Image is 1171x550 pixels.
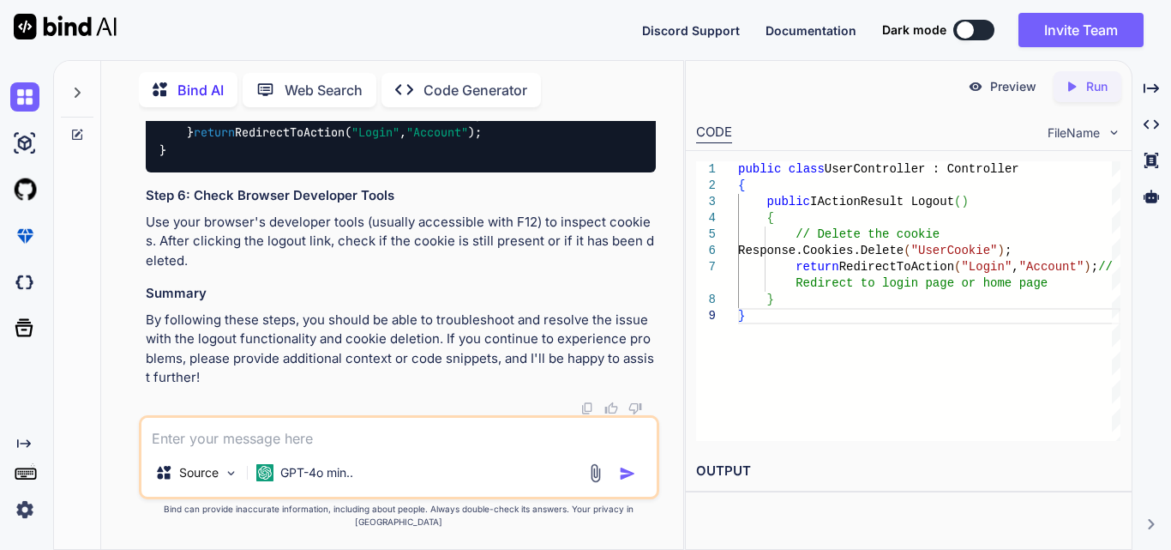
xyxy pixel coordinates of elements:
[642,21,740,39] button: Discord Support
[990,78,1036,95] p: Preview
[696,178,716,194] div: 2
[1084,260,1090,274] span: )
[766,21,856,39] button: Documentation
[280,464,353,481] p: GPT-4o min..
[146,311,656,388] p: By following these steps, you should be able to troubleshoot and resolve the issue with the logou...
[796,227,940,241] span: // Delete the cookie
[767,195,810,209] span: public
[968,79,983,94] img: preview
[882,21,946,39] span: Dark mode
[738,178,745,192] span: {
[146,284,656,304] h3: Summary
[766,23,856,38] span: Documentation
[954,195,961,209] span: (
[1091,260,1098,274] span: ;
[224,466,238,480] img: Pick Models
[10,495,39,524] img: settings
[911,244,998,257] span: "UserCookie"
[839,260,954,274] span: RedirectToAction
[177,80,224,100] p: Bind AI
[696,243,716,259] div: 6
[997,244,1004,257] span: )
[604,402,618,415] img: like
[10,175,39,204] img: githubLight
[696,161,716,178] div: 1
[139,503,659,529] p: Bind can provide inaccurate information, including about people. Always double-check its answers....
[696,210,716,227] div: 4
[256,464,273,481] img: GPT-4o mini
[825,162,1019,176] span: UserController : Controller
[696,227,716,243] div: 5
[628,402,642,415] img: dislike
[738,309,745,323] span: }
[738,244,904,257] span: Response.Cookies.Delete
[10,82,39,112] img: chat
[146,213,656,271] p: Use your browser's developer tools (usually accessible with F12) to inspect cookies. After clicki...
[961,195,968,209] span: )
[796,276,1048,290] span: Redirect to login page or home page
[1107,125,1121,140] img: chevron down
[696,123,732,143] div: CODE
[767,211,774,225] span: {
[954,260,961,274] span: (
[696,292,716,308] div: 8
[696,194,716,210] div: 3
[1005,244,1012,257] span: ;
[10,221,39,251] img: premium
[696,259,716,275] div: 7
[580,402,594,415] img: copy
[10,268,39,297] img: darkCloudIdeIcon
[285,80,363,100] p: Web Search
[789,162,825,176] span: class
[179,464,219,481] p: Source
[619,465,636,482] img: icon
[1098,260,1113,274] span: //
[738,162,781,176] span: public
[642,23,740,38] span: Discord Support
[796,260,838,274] span: return
[904,244,910,257] span: (
[1018,13,1144,47] button: Invite Team
[406,124,468,140] span: "Account"
[1012,260,1018,274] span: ,
[767,293,774,306] span: }
[194,124,235,140] span: return
[810,195,954,209] span: IActionResult Logout
[696,308,716,324] div: 9
[1019,260,1084,274] span: "Account"
[423,80,527,100] p: Code Generator
[961,260,1012,274] span: "Login"
[351,124,399,140] span: "Login"
[10,129,39,158] img: ai-studio
[585,463,605,483] img: attachment
[1086,78,1108,95] p: Run
[686,451,1132,492] h2: OUTPUT
[146,186,656,206] h3: Step 6: Check Browser Developer Tools
[1048,124,1100,142] span: FileName
[14,14,117,39] img: Bind AI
